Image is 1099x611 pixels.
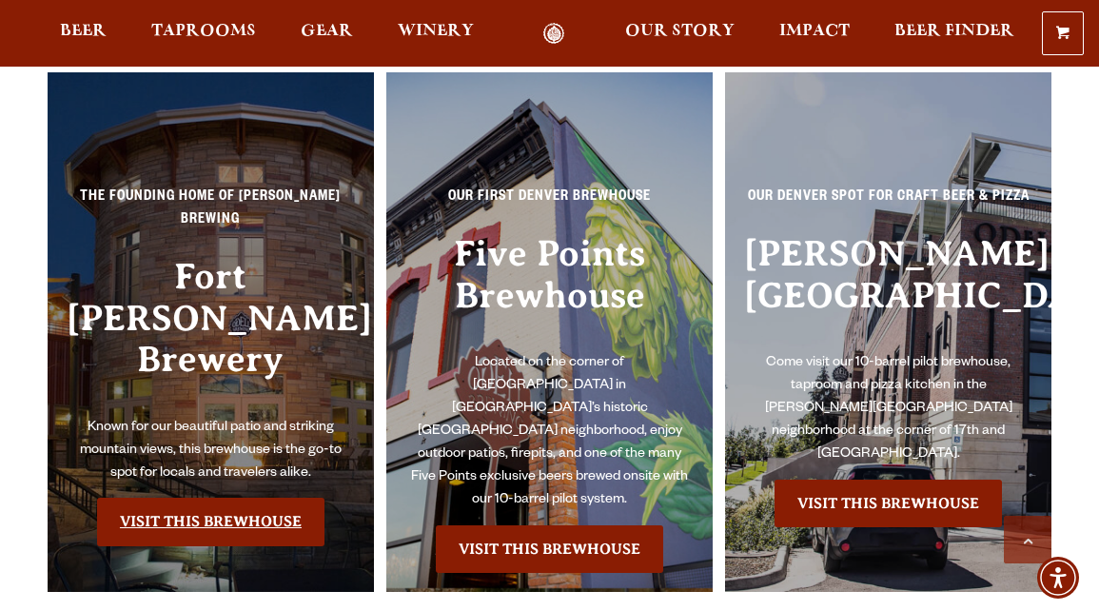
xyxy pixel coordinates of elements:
[775,480,1002,527] a: Visit the Sloan’s Lake Brewhouse
[67,256,355,417] h3: Fort [PERSON_NAME] Brewery
[151,24,256,39] span: Taprooms
[518,23,589,45] a: Odell Home
[894,24,1014,39] span: Beer Finder
[744,233,1032,352] h3: [PERSON_NAME][GEOGRAPHIC_DATA]
[405,352,694,512] p: Located on the corner of [GEOGRAPHIC_DATA] in [GEOGRAPHIC_DATA]’s historic [GEOGRAPHIC_DATA] neig...
[767,23,862,45] a: Impact
[436,525,663,573] a: Visit the Five Points Brewhouse
[882,23,1027,45] a: Beer Finder
[67,417,355,485] p: Known for our beautiful patio and striking mountain views, this brewhouse is the go-to spot for l...
[613,23,747,45] a: Our Story
[744,352,1032,466] p: Come visit our 10-barrel pilot brewhouse, taproom and pizza kitchen in the [PERSON_NAME][GEOGRAPH...
[1037,557,1079,599] div: Accessibility Menu
[405,233,694,352] h3: Five Points Brewhouse
[779,24,850,39] span: Impact
[301,24,353,39] span: Gear
[625,24,735,39] span: Our Story
[398,24,474,39] span: Winery
[139,23,268,45] a: Taprooms
[405,187,694,221] p: Our First Denver Brewhouse
[67,187,355,244] p: The Founding Home of [PERSON_NAME] Brewing
[1004,516,1051,563] a: Scroll to top
[744,187,1032,221] p: Our Denver spot for craft beer & pizza
[60,24,107,39] span: Beer
[385,23,486,45] a: Winery
[288,23,365,45] a: Gear
[48,23,119,45] a: Beer
[97,498,324,545] a: Visit the Fort Collin's Brewery & Taproom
